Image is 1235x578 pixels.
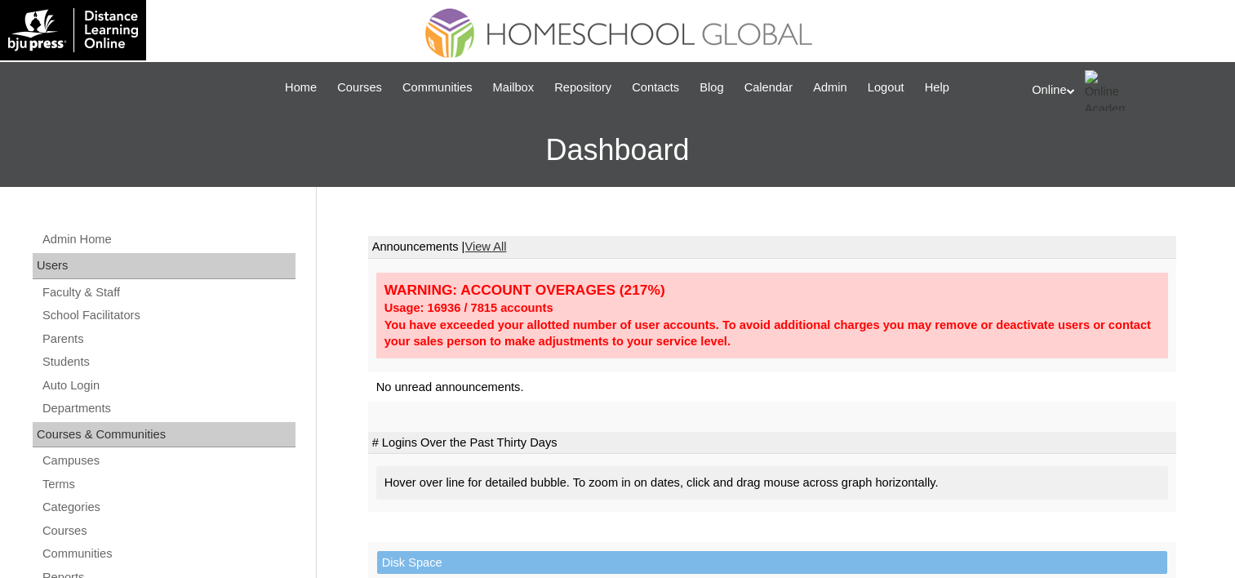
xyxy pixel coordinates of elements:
[8,8,138,52] img: logo-white.png
[33,253,295,279] div: Users
[41,521,295,541] a: Courses
[41,497,295,518] a: Categories
[691,78,731,97] a: Blog
[8,113,1227,187] h3: Dashboard
[1032,70,1219,111] div: Online
[329,78,390,97] a: Courses
[377,551,1167,575] td: Disk Space
[41,474,295,495] a: Terms
[485,78,543,97] a: Mailbox
[368,372,1176,402] td: No unread announcements.
[285,78,317,97] span: Home
[41,352,295,372] a: Students
[736,78,801,97] a: Calendar
[632,78,679,97] span: Contacts
[744,78,793,97] span: Calendar
[41,282,295,303] a: Faculty & Staff
[41,229,295,250] a: Admin Home
[624,78,687,97] a: Contacts
[860,78,913,97] a: Logout
[384,281,1160,300] div: WARNING: ACCOUNT OVERAGES (217%)
[41,544,295,564] a: Communities
[368,236,1176,259] td: Announcements |
[277,78,325,97] a: Home
[402,78,473,97] span: Communities
[41,376,295,396] a: Auto Login
[554,78,611,97] span: Repository
[384,301,553,314] strong: Usage: 16936 / 7815 accounts
[41,329,295,349] a: Parents
[546,78,620,97] a: Repository
[33,422,295,448] div: Courses & Communities
[41,305,295,326] a: School Facilitators
[337,78,382,97] span: Courses
[376,466,1168,500] div: Hover over line for detailed bubble. To zoom in on dates, click and drag mouse across graph horiz...
[700,78,723,97] span: Blog
[868,78,904,97] span: Logout
[493,78,535,97] span: Mailbox
[41,451,295,471] a: Campuses
[1085,70,1126,111] img: Online Academy
[464,240,506,253] a: View All
[805,78,855,97] a: Admin
[917,78,957,97] a: Help
[394,78,481,97] a: Communities
[813,78,847,97] span: Admin
[368,432,1176,455] td: # Logins Over the Past Thirty Days
[41,398,295,419] a: Departments
[384,317,1160,350] div: You have exceeded your allotted number of user accounts. To avoid additional charges you may remo...
[925,78,949,97] span: Help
